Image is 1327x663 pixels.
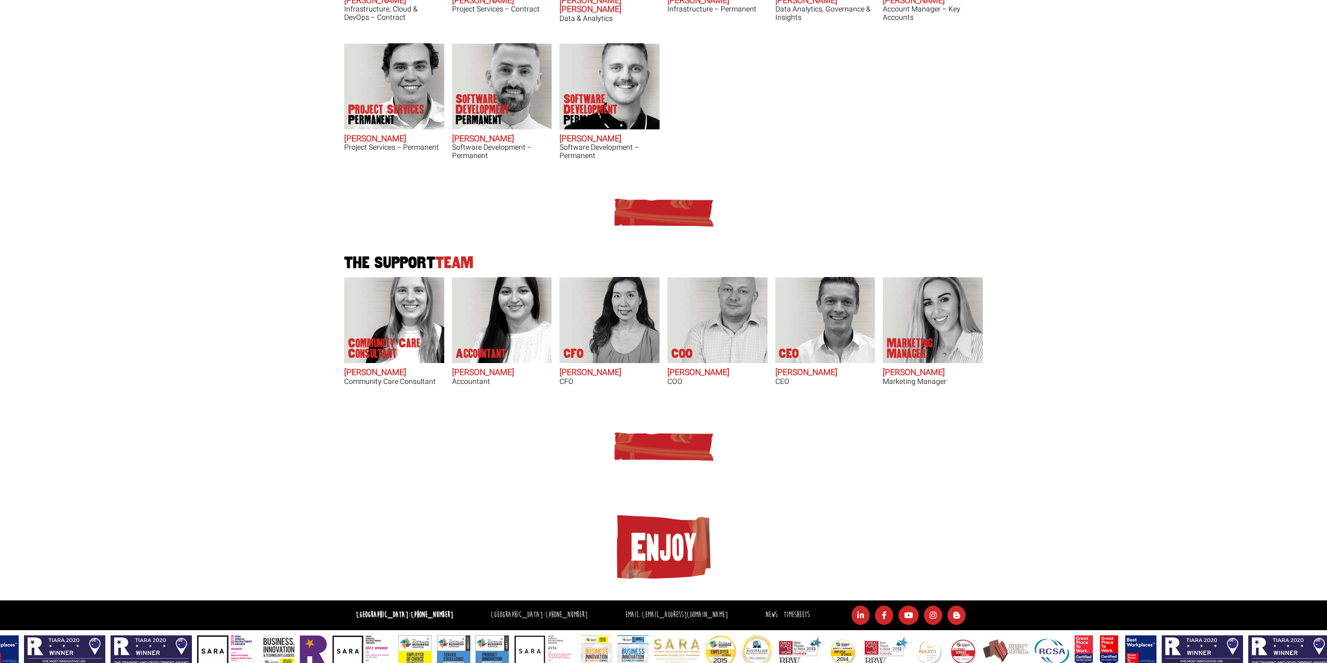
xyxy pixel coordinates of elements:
h3: CEO [775,378,875,385]
img: Anna Reddy does Community Care Consultant [356,277,444,363]
li: [GEOGRAPHIC_DATA]: [488,608,590,623]
h2: [PERSON_NAME] [559,135,660,144]
span: Permanent [348,115,424,125]
span: Permanent [564,115,647,125]
li: Email: [623,608,731,623]
img: Sam McKay does Project Services Permanent [344,43,444,129]
span: Team [435,254,473,271]
h2: [PERSON_NAME] [667,368,768,378]
p: CEO [779,348,799,359]
h3: Account Manager – Key Accounts [883,5,983,21]
h2: [PERSON_NAME] [883,368,983,378]
h2: [PERSON_NAME] [452,368,552,378]
img: Sam Williamson does Software Development Permanent [559,43,660,129]
img: Laura Yang's our CFO [571,277,660,363]
h3: Project Services – Contract [452,5,552,13]
h2: The Support [340,255,987,271]
h3: Infrastructure, Cloud & DevOps – Contract [344,5,444,21]
p: Accountant [456,348,506,359]
a: [PHONE_NUMBER] [411,610,453,620]
h3: COO [667,378,768,385]
p: Community Care Consultant [348,338,432,359]
img: Simon Moss's our COO [679,277,768,363]
a: Timesheets [784,610,810,620]
p: Software Development [456,94,539,125]
span: Permanent [456,115,539,125]
a: [PHONE_NUMBER] [545,610,588,620]
h2: [PERSON_NAME] [344,135,444,144]
h3: Marketing Manager [883,378,983,385]
img: Geoff Millar's our CEO [786,277,875,363]
h3: Data Analytics, Governance & Insights [775,5,875,21]
a: [EMAIL_ADDRESS][DOMAIN_NAME] [642,610,728,620]
img: Monique Rodrigues does Marketing Manager [883,277,983,363]
h3: Project Services – Permanent [344,143,444,151]
p: Software Development [564,94,647,125]
h3: Software Development – Permanent [559,143,660,160]
h3: Software Development – Permanent [452,143,552,160]
h2: [PERSON_NAME] [559,368,660,378]
p: Project Services [348,104,424,125]
a: News [765,610,777,620]
img: Liam Cox does Software Development Permanent [452,43,552,129]
h3: Community Care Consultant [344,378,444,385]
h2: [PERSON_NAME] [344,368,444,378]
h2: [PERSON_NAME] [775,368,875,378]
h3: Accountant [452,378,552,385]
strong: [GEOGRAPHIC_DATA]: [356,610,453,620]
h2: [PERSON_NAME] [452,135,552,144]
p: CFO [564,348,583,359]
h3: CFO [559,378,660,385]
h3: Infrastructure – Permanent [667,5,768,13]
h3: Data & Analytics [559,15,660,22]
p: Marketing Manager [887,338,970,359]
p: COO [672,348,692,359]
img: Simran Kaur does Accountant [463,277,552,363]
